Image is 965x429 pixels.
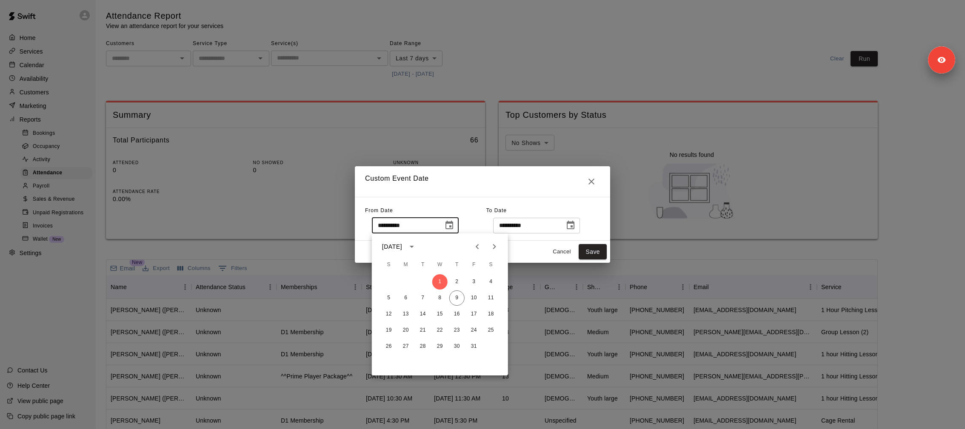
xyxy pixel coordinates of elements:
[483,307,499,322] button: 18
[486,238,503,255] button: Next month
[486,207,507,213] span: To Date
[483,274,499,290] button: 4
[381,323,397,338] button: 19
[466,339,482,354] button: 31
[398,290,414,306] button: 6
[466,274,482,290] button: 3
[415,290,431,306] button: 7
[432,274,448,290] button: 1
[398,339,414,354] button: 27
[381,339,397,354] button: 26
[449,274,465,290] button: 2
[441,217,458,234] button: Choose date, selected date is Oct 1, 2025
[562,217,579,234] button: Choose date, selected date is Oct 9, 2025
[483,256,499,273] span: Saturday
[466,307,482,322] button: 17
[449,339,465,354] button: 30
[381,290,397,306] button: 5
[415,307,431,322] button: 14
[449,323,465,338] button: 23
[398,307,414,322] button: 13
[432,339,448,354] button: 29
[466,256,482,273] span: Friday
[432,290,448,306] button: 8
[466,290,482,306] button: 10
[579,244,607,260] button: Save
[432,307,448,322] button: 15
[355,166,610,197] h2: Custom Event Date
[449,256,465,273] span: Thursday
[449,307,465,322] button: 16
[432,256,448,273] span: Wednesday
[382,242,402,251] div: [DATE]
[449,290,465,306] button: 9
[365,207,393,213] span: From Date
[469,238,486,255] button: Previous month
[415,323,431,338] button: 21
[583,173,600,190] button: Close
[483,290,499,306] button: 11
[483,323,499,338] button: 25
[432,323,448,338] button: 22
[398,323,414,338] button: 20
[548,245,575,259] button: Cancel
[466,323,482,338] button: 24
[381,256,397,273] span: Sunday
[405,239,419,254] button: calendar view is open, switch to year view
[415,256,431,273] span: Tuesday
[398,256,414,273] span: Monday
[381,307,397,322] button: 12
[415,339,431,354] button: 28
